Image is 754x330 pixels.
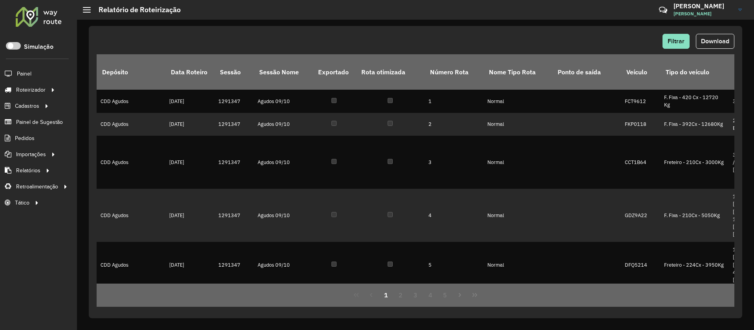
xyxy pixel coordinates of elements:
[97,242,165,288] td: CDD Agudos
[165,54,214,90] th: Data Roteiro
[15,199,29,207] span: Tático
[254,189,313,242] td: Agudos 09/10
[660,54,729,90] th: Tipo do veículo
[16,183,58,191] span: Retroalimentação
[673,2,732,10] h3: [PERSON_NAME]
[16,150,46,159] span: Importações
[467,288,482,302] button: Last Page
[254,113,313,136] td: Agudos 09/10
[313,54,356,90] th: Exportado
[660,90,729,112] td: F. Fixa - 420 Cx - 12720 Kg
[483,136,552,189] td: Normal
[16,166,40,175] span: Relatórios
[483,54,552,90] th: Nome Tipo Rota
[254,136,313,189] td: Agudos 09/10
[165,90,214,112] td: [DATE]
[214,136,254,189] td: 1291347
[408,288,423,302] button: 3
[425,136,483,189] td: 3
[97,54,165,90] th: Depósito
[483,189,552,242] td: Normal
[701,38,729,44] span: Download
[483,242,552,288] td: Normal
[97,189,165,242] td: CDD Agudos
[254,90,313,112] td: Agudos 09/10
[254,242,313,288] td: Agudos 09/10
[621,113,660,136] td: FKP0118
[673,10,732,17] span: [PERSON_NAME]
[15,134,35,142] span: Pedidos
[552,54,621,90] th: Ponto de saída
[668,38,684,44] span: Filtrar
[356,54,425,90] th: Rota otimizada
[393,288,408,302] button: 2
[425,189,483,242] td: 4
[425,54,483,90] th: Número Rota
[660,242,729,288] td: Freteiro - 224Cx - 3950Kg
[15,102,39,110] span: Cadastros
[483,90,552,112] td: Normal
[621,189,660,242] td: GDZ9A22
[379,288,393,302] button: 1
[621,136,660,189] td: CCT1B64
[16,118,63,126] span: Painel de Sugestão
[696,34,734,49] button: Download
[165,242,214,288] td: [DATE]
[660,113,729,136] td: F. Fixa - 392Cx - 12680Kg
[621,54,660,90] th: Veículo
[621,242,660,288] td: DFQ5214
[165,189,214,242] td: [DATE]
[97,113,165,136] td: CDD Agudos
[97,90,165,112] td: CDD Agudos
[214,90,254,112] td: 1291347
[214,242,254,288] td: 1291347
[254,54,313,90] th: Sessão Nome
[97,136,165,189] td: CDD Agudos
[16,86,46,94] span: Roteirizador
[214,113,254,136] td: 1291347
[17,70,31,78] span: Painel
[438,288,453,302] button: 5
[660,189,729,242] td: F. Fixa - 210Cx - 5050Kg
[165,136,214,189] td: [DATE]
[660,136,729,189] td: Freteiro - 210Cx - 3000Kg
[621,90,660,112] td: FCT9612
[91,6,181,14] h2: Relatório de Roteirização
[24,42,53,52] label: Simulação
[483,113,552,136] td: Normal
[452,288,467,302] button: Next Page
[425,242,483,288] td: 5
[214,54,254,90] th: Sessão
[662,34,690,49] button: Filtrar
[214,189,254,242] td: 1291347
[655,2,672,18] a: Contato Rápido
[423,288,438,302] button: 4
[425,90,483,112] td: 1
[425,113,483,136] td: 2
[165,113,214,136] td: [DATE]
